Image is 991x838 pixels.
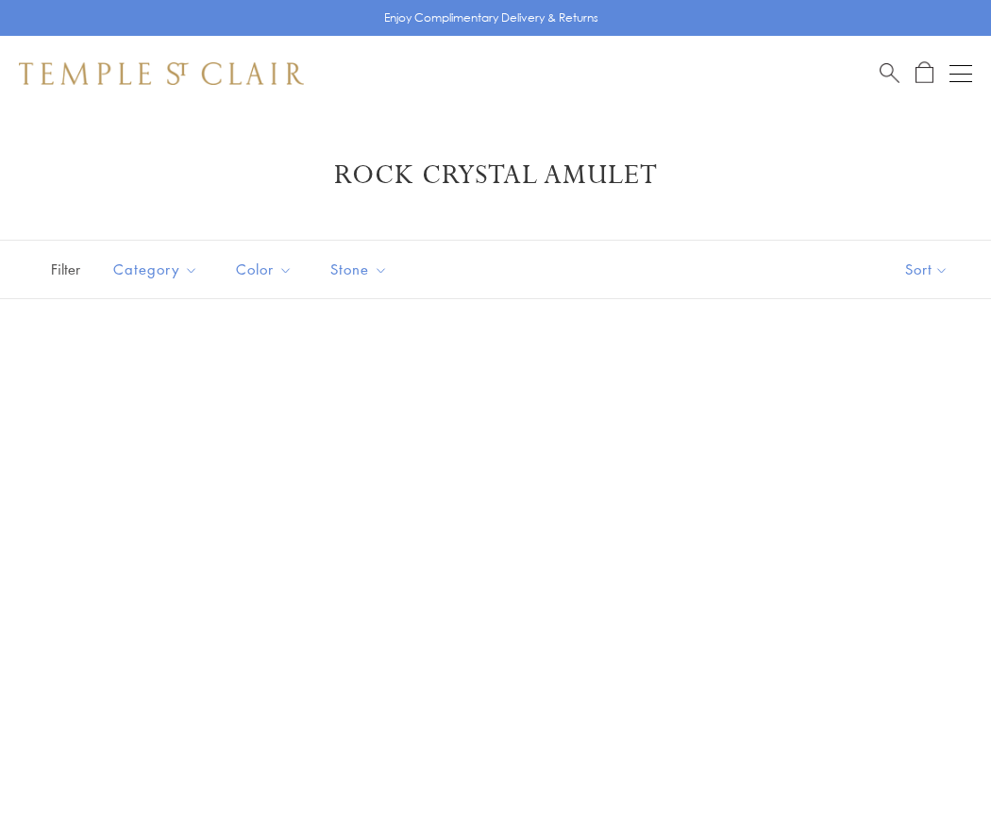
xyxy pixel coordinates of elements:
[321,258,402,281] span: Stone
[19,62,304,85] img: Temple St. Clair
[384,8,598,27] p: Enjoy Complimentary Delivery & Returns
[316,248,402,291] button: Stone
[227,258,307,281] span: Color
[104,258,212,281] span: Category
[863,241,991,298] button: Show sort by
[99,248,212,291] button: Category
[222,248,307,291] button: Color
[949,62,972,85] button: Open navigation
[915,61,933,85] a: Open Shopping Bag
[47,159,944,193] h1: Rock Crystal Amulet
[880,61,899,85] a: Search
